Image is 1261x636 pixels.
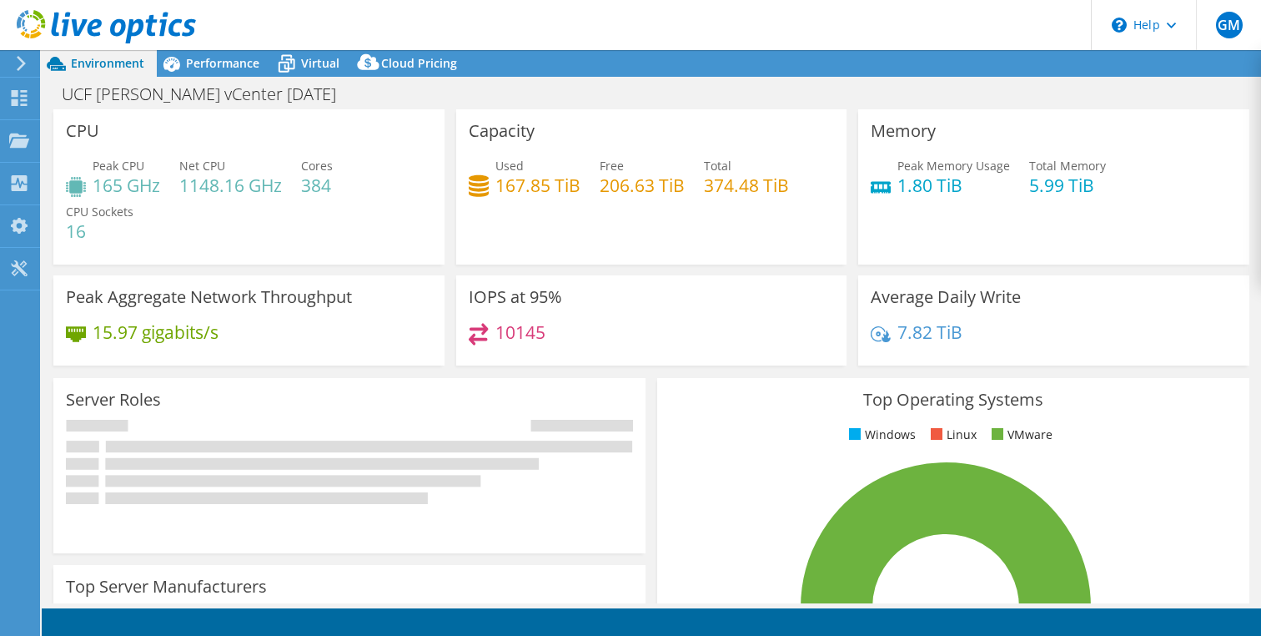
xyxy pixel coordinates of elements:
[495,323,545,341] h4: 10145
[301,158,333,174] span: Cores
[66,122,99,140] h3: CPU
[179,158,225,174] span: Net CPU
[845,426,916,444] li: Windows
[71,55,144,71] span: Environment
[469,288,562,306] h3: IOPS at 95%
[93,158,144,174] span: Peak CPU
[66,222,133,240] h4: 16
[897,176,1010,194] h4: 1.80 TiB
[381,55,457,71] span: Cloud Pricing
[987,426,1053,444] li: VMware
[66,204,133,220] span: CPU Sockets
[600,176,685,194] h4: 206.63 TiB
[704,176,789,194] h4: 374.48 TiB
[66,578,267,596] h3: Top Server Manufacturers
[66,391,161,409] h3: Server Roles
[897,323,962,341] h4: 7.82 TiB
[1029,176,1106,194] h4: 5.99 TiB
[1112,18,1127,33] svg: \n
[186,55,259,71] span: Performance
[897,158,1010,174] span: Peak Memory Usage
[871,122,936,140] h3: Memory
[1216,12,1243,38] span: GM
[301,55,339,71] span: Virtual
[871,288,1021,306] h3: Average Daily Write
[66,288,352,306] h3: Peak Aggregate Network Throughput
[600,158,624,174] span: Free
[301,176,333,194] h4: 384
[736,601,768,613] tspan: ESXi 8.0
[469,122,535,140] h3: Capacity
[93,176,160,194] h4: 165 GHz
[93,323,219,341] h4: 15.97 gigabits/s
[927,426,977,444] li: Linux
[704,158,731,174] span: Total
[495,158,524,174] span: Used
[54,85,362,103] h1: UCF [PERSON_NAME] vCenter [DATE]
[705,601,736,613] tspan: 100.0%
[1029,158,1106,174] span: Total Memory
[670,391,1237,409] h3: Top Operating Systems
[495,176,580,194] h4: 167.85 TiB
[179,176,282,194] h4: 1148.16 GHz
